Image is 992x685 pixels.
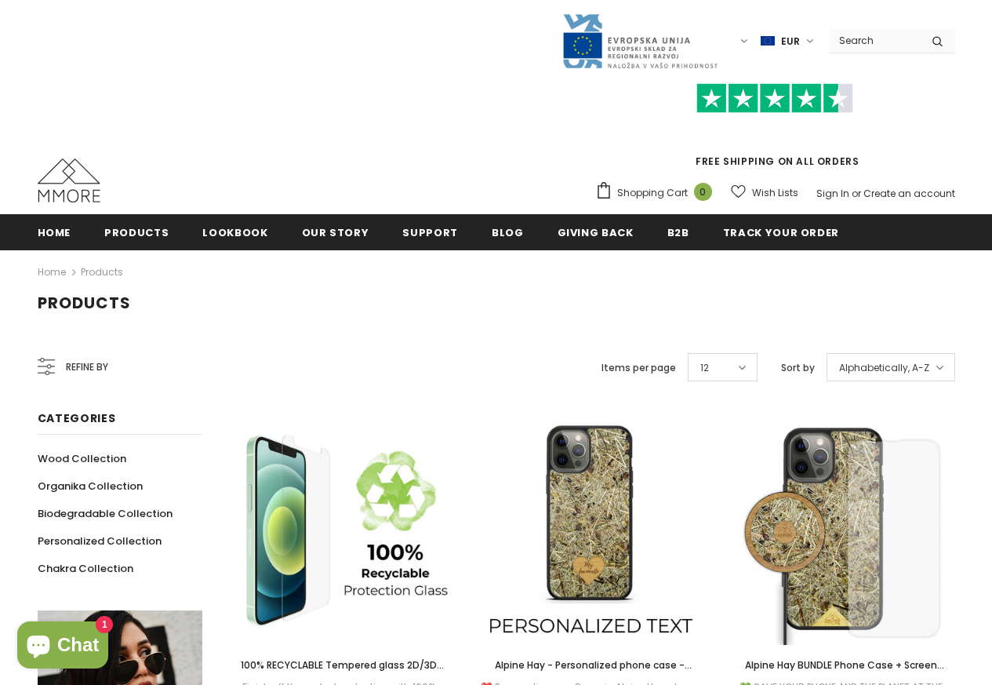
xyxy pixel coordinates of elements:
a: Products [81,265,123,279]
a: 100% RECYCLABLE Tempered glass 2D/3D screen protector [226,657,453,674]
span: or [852,187,861,200]
span: Giving back [558,225,634,240]
span: Products [104,225,169,240]
a: Blog [492,214,524,250]
span: Wish Lists [752,185,798,201]
span: EUR [781,34,800,49]
a: Shopping Cart 0 [595,181,720,205]
inbox-online-store-chat: Shopify online store chat [13,621,113,672]
img: Javni Razpis [561,13,718,70]
span: FREE SHIPPING ON ALL ORDERS [595,90,955,168]
a: Home [38,214,71,250]
iframe: Customer reviews powered by Trustpilot [595,113,955,154]
a: Home [38,263,66,282]
a: Wish Lists [731,179,798,206]
span: Track your order [723,225,839,240]
a: Organika Collection [38,472,143,500]
span: Categories [38,410,116,426]
span: Shopping Cart [617,185,688,201]
a: Wood Collection [38,445,126,472]
a: Track your order [723,214,839,250]
a: Javni Razpis [561,34,718,47]
span: Wood Collection [38,451,126,466]
span: Blog [492,225,524,240]
a: Create an account [863,187,955,200]
label: Sort by [781,360,815,376]
span: Our Story [302,225,369,240]
input: Search Site [830,29,920,52]
span: Chakra Collection [38,561,133,576]
span: Refine by [66,359,108,376]
label: Items per page [601,360,676,376]
span: 0 [694,183,712,201]
a: Sign In [816,187,849,200]
a: B2B [667,214,689,250]
span: Alphabetically, A-Z [839,360,929,376]
span: B2B [667,225,689,240]
a: Alpine Hay - Personalized phone case - Personalized gift [477,657,704,674]
span: Personalized Collection [38,534,162,548]
a: Our Story [302,214,369,250]
a: Lookbook [202,214,267,250]
img: MMORE Cases [38,158,100,202]
span: Lookbook [202,225,267,240]
a: Giving back [558,214,634,250]
span: Home [38,225,71,240]
span: 12 [700,360,709,376]
a: Personalized Collection [38,527,162,555]
a: Alpine Hay BUNDLE Phone Case + Screen Protector + Alpine Hay Wireless Charger [728,657,955,674]
span: support [402,225,458,240]
span: Organika Collection [38,479,143,494]
a: support [402,214,458,250]
a: Products [104,214,169,250]
a: Biodegradable Collection [38,500,173,527]
span: Biodegradable Collection [38,506,173,521]
img: Trust Pilot Stars [696,83,853,114]
span: Products [38,292,131,314]
a: Chakra Collection [38,555,133,582]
